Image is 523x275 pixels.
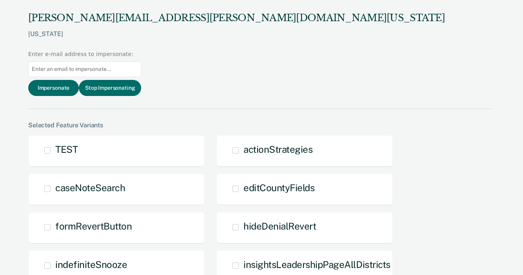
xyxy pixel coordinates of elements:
[55,182,125,193] span: caseNoteSearch
[55,144,78,155] span: TEST
[243,182,314,193] span: editCountyFields
[243,259,390,270] span: insightsLeadershipPageAllDistricts
[28,50,141,58] div: Enter e-mail address to impersonate:
[243,144,312,155] span: actionStrategies
[28,62,141,77] input: Enter an email to impersonate...
[55,221,132,232] span: formRevertButton
[55,259,127,270] span: indefiniteSnooze
[28,30,445,50] div: [US_STATE]
[28,80,79,96] button: Impersonate
[28,121,492,129] div: Selected Feature Variants
[79,80,141,96] button: Stop Impersonating
[243,221,316,232] span: hideDenialRevert
[28,13,445,24] div: [PERSON_NAME][EMAIL_ADDRESS][PERSON_NAME][DOMAIN_NAME][US_STATE]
